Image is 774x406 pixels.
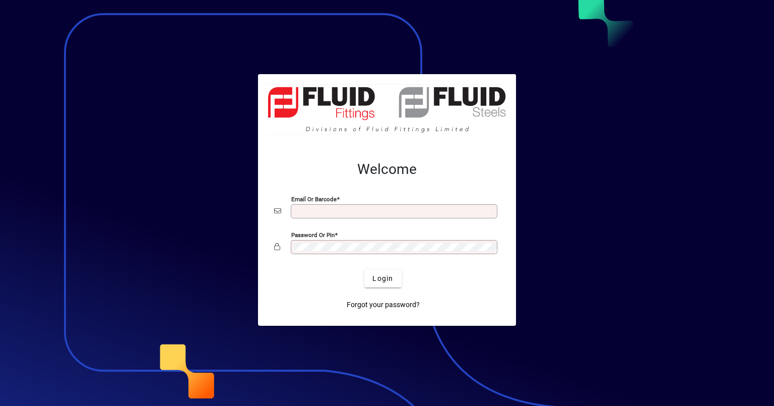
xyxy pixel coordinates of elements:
[343,296,424,314] a: Forgot your password?
[291,196,337,203] mat-label: Email or Barcode
[372,273,393,284] span: Login
[291,231,335,239] mat-label: Password or Pin
[274,161,500,178] h2: Welcome
[347,300,420,310] span: Forgot your password?
[364,269,401,287] button: Login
